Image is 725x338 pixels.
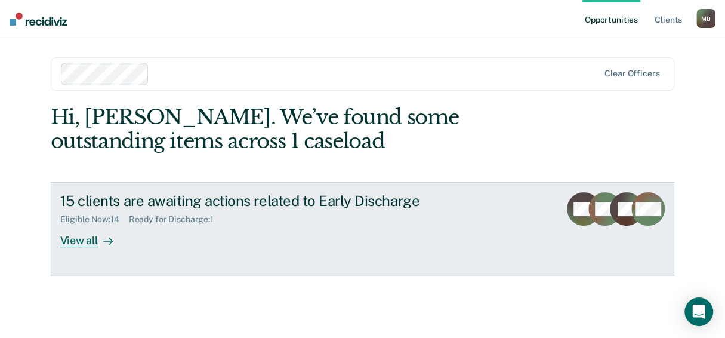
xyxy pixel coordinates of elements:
[60,192,479,210] div: 15 clients are awaiting actions related to Early Discharge
[60,225,127,248] div: View all
[10,13,67,26] img: Recidiviz
[51,182,675,276] a: 15 clients are awaiting actions related to Early DischargeEligible Now:14Ready for Discharge:1Vie...
[696,9,715,28] div: M B
[60,214,129,225] div: Eligible Now : 14
[684,297,713,326] div: Open Intercom Messenger
[696,9,715,28] button: MB
[604,69,659,79] div: Clear officers
[51,105,550,154] div: Hi, [PERSON_NAME]. We’ve found some outstanding items across 1 caseload
[129,214,223,225] div: Ready for Discharge : 1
